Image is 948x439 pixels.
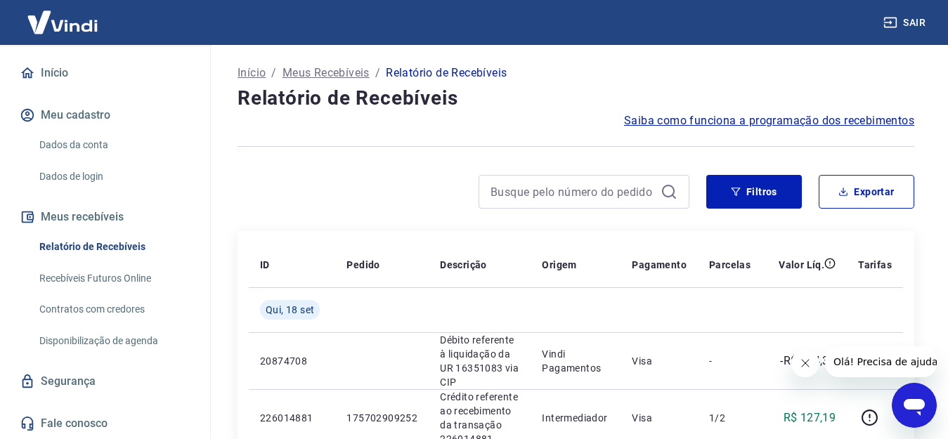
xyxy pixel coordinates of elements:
a: Dados de login [34,162,193,191]
p: Débito referente à liquidação da UR 16351083 via CIP [440,333,519,389]
iframe: Fechar mensagem [791,349,819,377]
p: Tarifas [858,258,892,272]
a: Disponibilização de agenda [34,327,193,355]
img: Vindi [17,1,108,44]
p: Visa [632,354,687,368]
p: 20874708 [260,354,324,368]
p: Parcelas [709,258,751,272]
p: - [709,354,751,368]
a: Saiba como funciona a programação dos recebimentos [624,112,914,129]
a: Relatório de Recebíveis [34,232,193,261]
p: R$ 127,19 [784,409,836,426]
p: Visa [632,411,687,425]
p: Pagamento [632,258,687,272]
a: Recebíveis Futuros Online [34,264,193,293]
p: 1/2 [709,411,751,425]
p: Vindi Pagamentos [542,347,609,375]
p: ID [260,258,270,272]
iframe: Mensagem da empresa [825,346,937,377]
input: Busque pelo número do pedido [491,181,655,202]
a: Segurança [17,366,193,397]
button: Meu cadastro [17,100,193,131]
p: / [271,65,276,81]
p: 226014881 [260,411,324,425]
a: Início [238,65,266,81]
span: Olá! Precisa de ajuda? [8,10,118,21]
p: Descrição [440,258,487,272]
button: Exportar [819,175,914,209]
a: Meus Recebíveis [283,65,370,81]
a: Início [17,58,193,89]
span: Qui, 18 set [266,303,314,317]
a: Fale conosco [17,408,193,439]
iframe: Botão para abrir a janela de mensagens [892,383,937,428]
h4: Relatório de Recebíveis [238,84,914,112]
a: Dados da conta [34,131,193,159]
button: Filtros [706,175,802,209]
p: Pedido [346,258,379,272]
p: Valor Líq. [779,258,824,272]
p: / [375,65,380,81]
p: Relatório de Recebíveis [386,65,507,81]
p: Intermediador [542,411,609,425]
p: 175702909252 [346,411,417,425]
button: Sair [881,10,931,36]
a: Contratos com credores [34,295,193,324]
button: Meus recebíveis [17,202,193,232]
p: -R$ 254,38 [780,353,836,369]
p: Origem [542,258,576,272]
